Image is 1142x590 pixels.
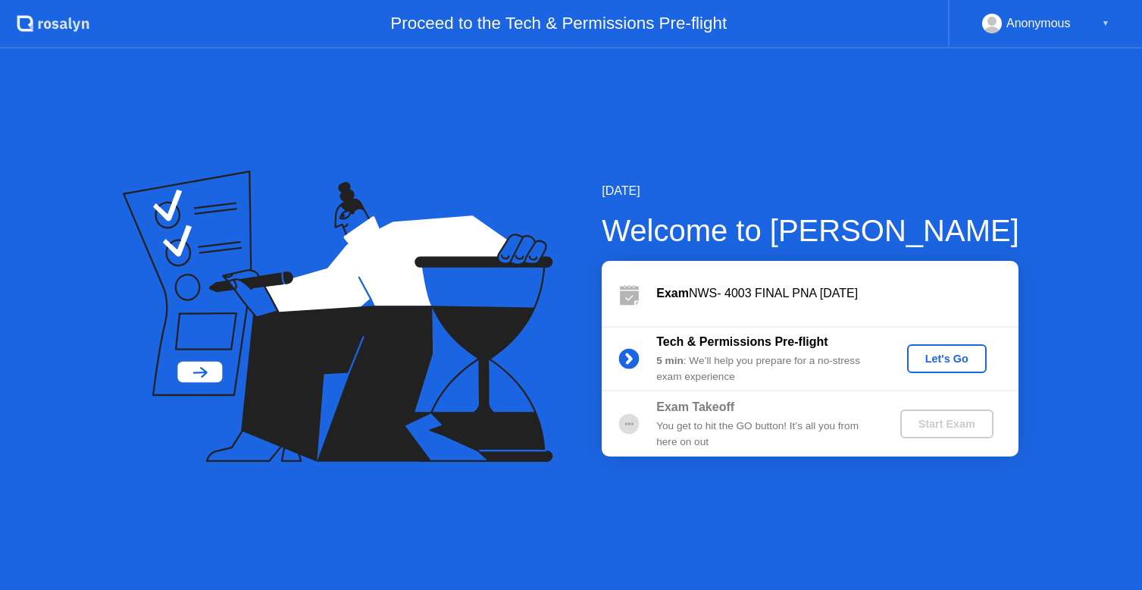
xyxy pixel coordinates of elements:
b: Tech & Permissions Pre-flight [656,335,828,348]
div: Anonymous [1006,14,1071,33]
button: Let's Go [907,344,987,373]
b: Exam [656,287,689,300]
button: Start Exam [900,410,993,438]
div: Let's Go [913,353,981,365]
div: [DATE] [602,182,1019,200]
b: Exam Takeoff [656,400,734,413]
div: : We’ll help you prepare for a no-stress exam experience [656,353,874,384]
b: 5 min [656,355,684,366]
div: You get to hit the GO button! It’s all you from here on out [656,419,874,450]
div: NWS- 4003 FINAL PNA [DATE] [656,284,1018,303]
div: Start Exam [906,418,987,430]
div: ▼ [1102,14,1109,33]
div: Welcome to [PERSON_NAME] [602,208,1019,253]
